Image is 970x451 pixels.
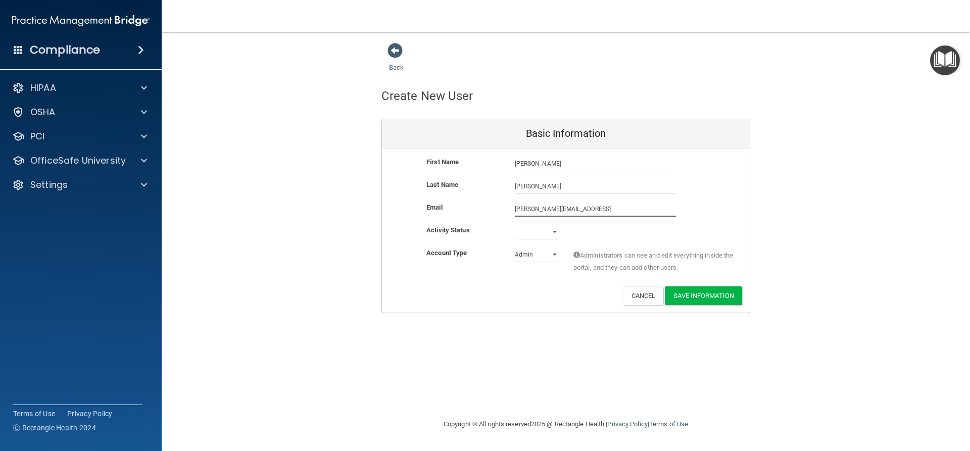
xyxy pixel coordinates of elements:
[382,119,750,148] div: Basic Information
[12,11,150,31] img: PMB logo
[389,52,404,71] a: Back
[426,249,467,257] b: Account Type
[573,249,735,274] span: Administrators can see and edit everything inside the portal, and they can add other users.
[623,286,664,305] button: Cancel
[426,226,470,234] b: Activity Status
[426,158,459,166] b: First Name
[13,409,55,419] a: Terms of Use
[381,89,473,103] h4: Create New User
[649,420,688,428] a: Terms of Use
[30,179,68,191] p: Settings
[13,423,96,433] span: Ⓒ Rectangle Health 2024
[30,130,44,142] p: PCI
[426,204,443,211] b: Email
[30,82,56,94] p: HIPAA
[67,409,113,419] a: Privacy Policy
[12,155,147,167] a: OfficeSafe University
[12,179,147,191] a: Settings
[381,408,750,440] div: Copyright © All rights reserved 2025 @ Rectangle Health | |
[12,106,147,118] a: OSHA
[12,130,147,142] a: PCI
[30,106,56,118] p: OSHA
[30,155,126,167] p: OfficeSafe University
[607,420,647,428] a: Privacy Policy
[426,181,458,188] b: Last Name
[30,43,100,57] h4: Compliance
[665,286,742,305] button: Save Information
[12,82,147,94] a: HIPAA
[795,379,958,420] iframe: Drift Widget Chat Controller
[930,45,960,75] button: Open Resource Center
